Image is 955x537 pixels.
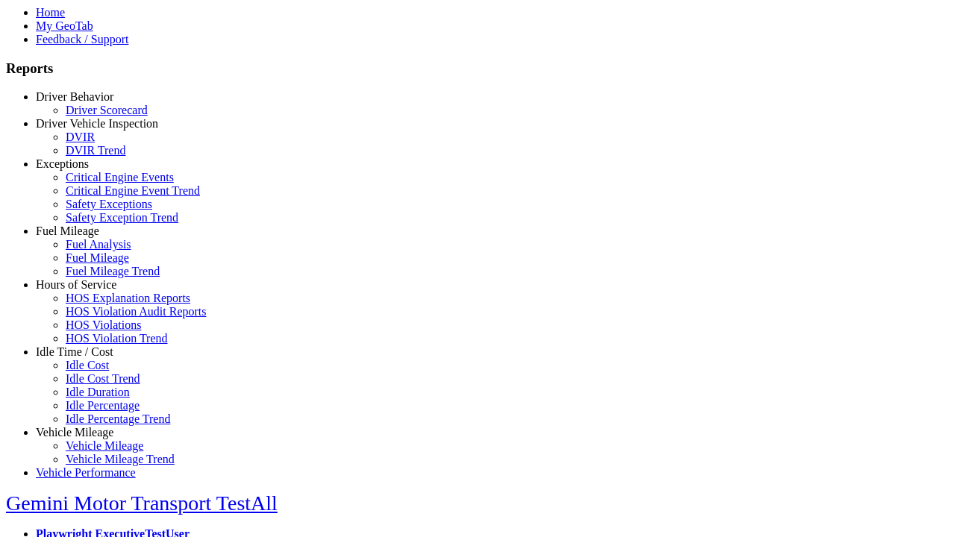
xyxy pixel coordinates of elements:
a: Idle Cost Trend [66,372,140,385]
a: Fuel Mileage [66,251,129,264]
a: Gemini Motor Transport TestAll [6,492,278,515]
a: Idle Percentage Trend [66,412,170,425]
a: DVIR [66,131,95,143]
h3: Reports [6,60,949,77]
a: Idle Time / Cost [36,345,113,358]
a: Fuel Analysis [66,238,131,251]
a: Vehicle Mileage Trend [66,453,175,465]
a: Idle Duration [66,386,130,398]
a: Vehicle Mileage [66,439,143,452]
a: Idle Cost [66,359,109,371]
a: HOS Violation Trend [66,332,168,345]
a: DVIR Trend [66,144,125,157]
a: Vehicle Performance [36,466,136,479]
a: Driver Scorecard [66,104,148,116]
a: My GeoTab [36,19,93,32]
a: Safety Exception Trend [66,211,178,224]
a: Idle Percentage [66,399,140,412]
a: Vehicle Mileage [36,426,113,439]
a: Exceptions [36,157,89,170]
a: HOS Violations [66,318,141,331]
a: Fuel Mileage Trend [66,265,160,277]
a: Critical Engine Events [66,171,174,183]
a: Home [36,6,65,19]
a: Hours of Service [36,278,116,291]
a: Fuel Mileage [36,224,99,237]
a: Critical Engine Event Trend [66,184,200,197]
a: Feedback / Support [36,33,128,45]
a: HOS Violation Audit Reports [66,305,207,318]
a: HOS Explanation Reports [66,292,190,304]
a: Safety Exceptions [66,198,152,210]
a: Driver Behavior [36,90,113,103]
a: Driver Vehicle Inspection [36,117,158,130]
